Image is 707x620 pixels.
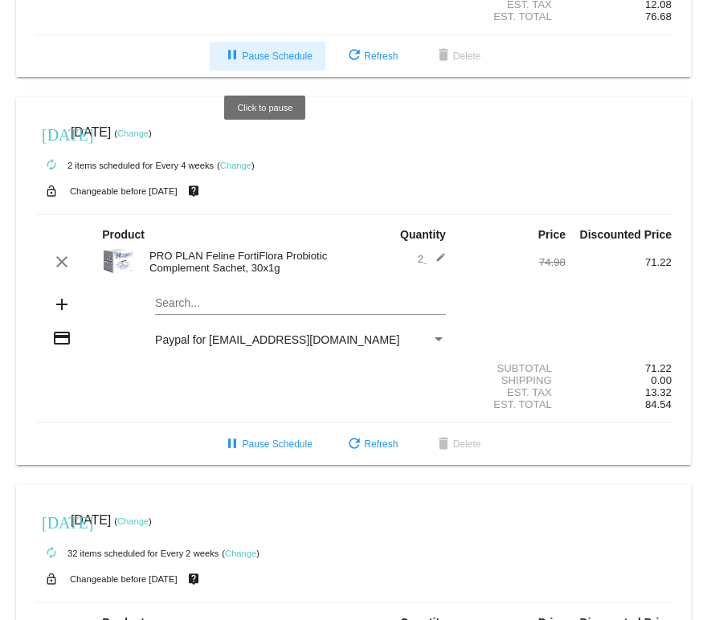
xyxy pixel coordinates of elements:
mat-icon: pause [223,435,242,455]
span: Delete [434,51,481,62]
small: 2 items scheduled for Every 4 weeks [35,161,214,170]
mat-icon: delete [434,47,453,66]
span: 13.32 [645,386,672,398]
div: 71.22 [566,256,672,268]
button: Delete [421,42,494,71]
mat-icon: clear [52,252,72,271]
mat-icon: pause [223,47,242,66]
span: Refresh [345,438,398,450]
div: Est. Total [460,398,566,410]
mat-icon: add [52,295,72,314]
small: Changeable before [DATE] [70,186,178,196]
mat-icon: delete [434,435,453,455]
div: PRO PLAN Feline FortiFlora Probiotic Complement Sachet, 30x1g [141,250,353,274]
mat-icon: edit [427,252,446,271]
div: Subtotal [460,362,566,374]
strong: Product [102,228,145,241]
mat-icon: lock_open [42,569,61,589]
input: Search... [155,297,446,310]
button: Pause Schedule [210,42,325,71]
div: 71.22 [566,362,672,374]
span: 84.54 [645,398,672,410]
small: ( ) [114,516,152,526]
a: Change [117,128,149,138]
mat-icon: live_help [184,181,203,202]
span: 76.68 [645,10,672,22]
small: ( ) [114,128,152,138]
strong: Quantity [400,228,446,241]
div: Shipping [460,374,566,386]
strong: Discounted Price [580,228,672,241]
small: Changeable before [DATE] [70,574,178,584]
span: Paypal for [EMAIL_ADDRESS][DOMAIN_NAME] [155,333,399,346]
button: Refresh [332,42,411,71]
mat-icon: autorenew [42,156,61,175]
strong: Price [538,228,566,241]
span: Pause Schedule [223,438,312,450]
div: Est. Tax [460,386,566,398]
small: 32 items scheduled for Every 2 weeks [35,549,219,558]
small: ( ) [222,549,260,558]
span: Delete [434,438,481,450]
button: Pause Schedule [210,430,325,459]
span: Pause Schedule [223,51,312,62]
a: Change [225,549,256,558]
mat-icon: credit_card [52,328,72,348]
mat-icon: refresh [345,47,364,66]
button: Refresh [332,430,411,459]
a: Change [117,516,149,526]
mat-icon: live_help [184,569,203,589]
small: ( ) [217,161,255,170]
img: 72153.jpg [102,245,134,277]
mat-select: Payment Method [155,333,446,346]
mat-icon: [DATE] [42,512,61,531]
span: Refresh [345,51,398,62]
mat-icon: [DATE] [42,124,61,143]
a: Change [220,161,251,170]
div: 74.98 [460,256,566,268]
span: 0.00 [651,374,672,386]
span: 2 [418,253,446,265]
div: Est. Total [460,10,566,22]
button: Delete [421,430,494,459]
mat-icon: autorenew [42,544,61,563]
mat-icon: refresh [345,435,364,455]
mat-icon: lock_open [42,181,61,202]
